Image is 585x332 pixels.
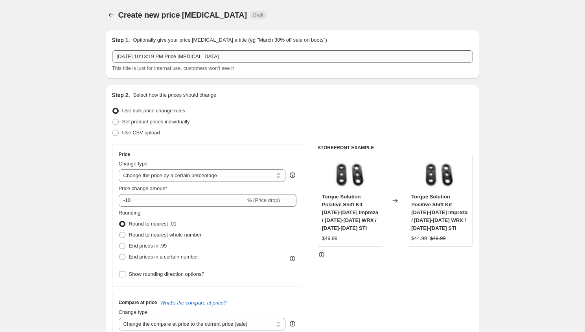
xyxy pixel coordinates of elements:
[112,36,130,44] h2: Step 1.
[322,194,378,231] span: Torque Solution Positive Shift Kit [DATE]-[DATE] Impreza / [DATE]-[DATE] WRX / [DATE]-[DATE] STI
[411,235,427,242] div: $44.99
[129,243,167,249] span: End prices in .99
[122,130,160,136] span: Use CSV upload
[119,185,167,191] span: Price change amount
[335,159,366,191] img: torque-solution-positive-shift-kit-1993-2007-impreza-2002-2007-wrx-2004-2007-sti-ts-su-psk-815240...
[129,232,202,238] span: Round to nearest whole number
[289,171,296,179] div: help
[112,65,234,71] span: This title is just for internal use, customers won't see it
[119,210,141,216] span: Rounding
[129,271,204,277] span: Show rounding direction options?
[119,299,157,306] h3: Compare at price
[160,300,227,306] button: What's the compare at price?
[411,194,467,231] span: Torque Solution Positive Shift Kit [DATE]-[DATE] Impreza / [DATE]-[DATE] WRX / [DATE]-[DATE] STI
[119,194,246,207] input: -15
[129,254,198,260] span: End prices in a certain number
[318,145,473,151] h6: STOREFRONT EXAMPLE
[122,119,190,125] span: Set product prices individually
[322,235,338,242] div: $49.99
[253,12,263,18] span: Draft
[122,108,185,114] span: Use bulk price change rules
[133,91,216,99] p: Select how the prices should change
[106,9,117,20] button: Price change jobs
[424,159,456,191] img: torque-solution-positive-shift-kit-1993-2007-impreza-2002-2007-wrx-2004-2007-sti-ts-su-psk-815240...
[112,50,473,63] input: 30% off holiday sale
[129,221,177,227] span: Round to nearest .01
[112,91,130,99] h2: Step 2.
[430,235,446,242] strike: $49.99
[289,320,296,328] div: help
[247,197,280,203] span: % (Price drop)
[119,151,130,158] h3: Price
[118,11,247,19] span: Create new price [MEDICAL_DATA]
[133,36,327,44] p: Optionally give your price [MEDICAL_DATA] a title (eg "March 30% off sale on boots")
[119,161,148,167] span: Change type
[119,309,148,315] span: Change type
